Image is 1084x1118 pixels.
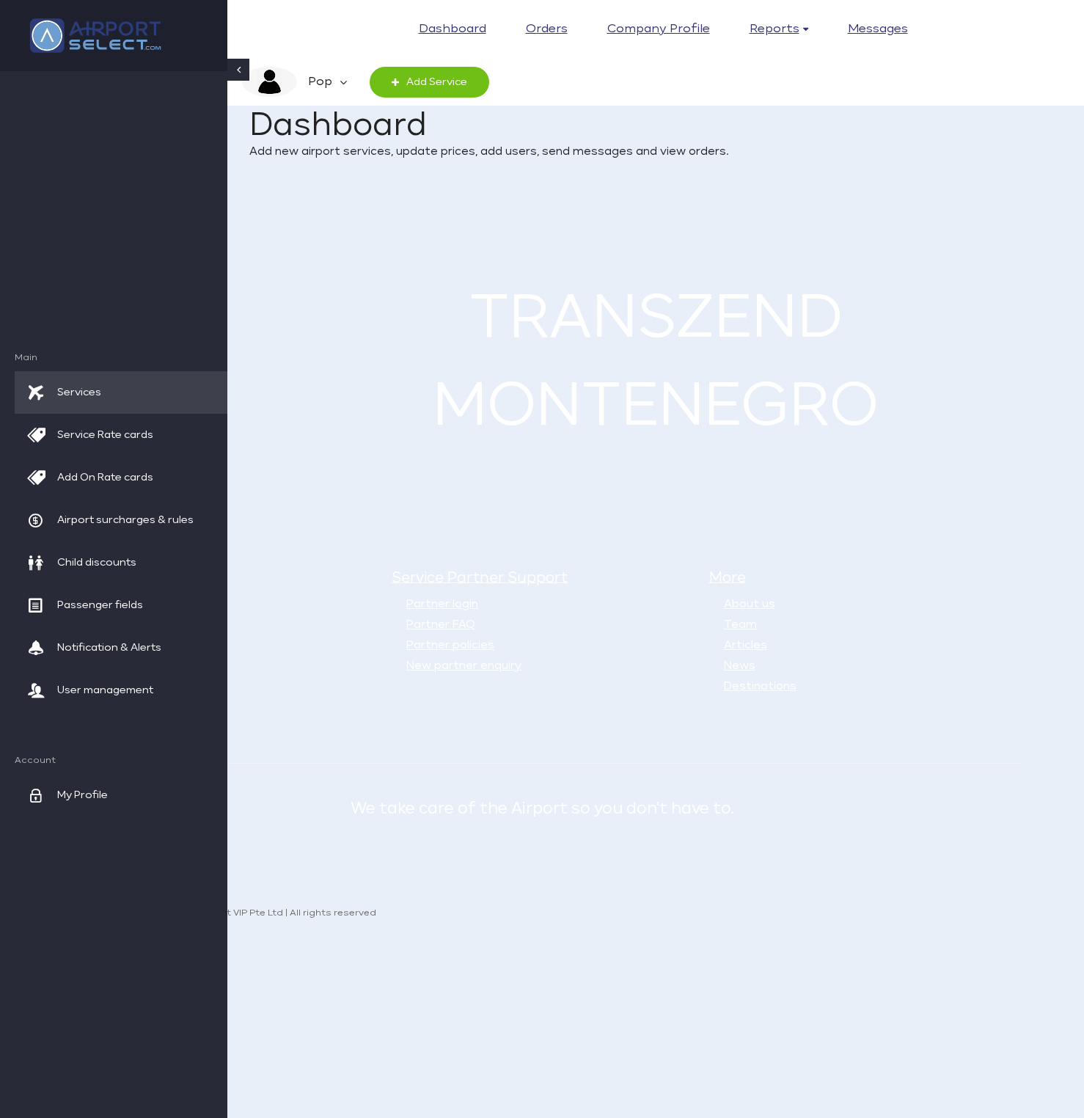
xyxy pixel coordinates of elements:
span: Add Service [399,67,467,98]
h5: More [709,568,1016,588]
a: Dashboard [419,18,486,40]
a: New partner enquiry [406,660,521,671]
a: Articles [724,640,767,651]
h1: Dashboard [249,110,1062,143]
a: Destinations [724,681,796,692]
a: Services [15,371,227,414]
a: Team [724,619,757,630]
a: Service Rate cards [15,414,227,456]
a: Partner FAQ [406,619,475,630]
span: © Copyright [DATE] - [DATE] Airport VIP Pte Ltd | All rights reserved [64,891,1021,935]
em: Pop [297,67,340,98]
span: Add On Rate cards [57,456,153,499]
a: image description Pop [242,67,347,98]
a: Add Service [369,66,490,98]
h5: Service Partner Support [392,568,698,588]
a: Company profile [607,18,710,40]
img: image description [242,67,297,97]
img: company logo here [22,11,169,60]
span: Main [15,353,227,364]
a: Add On Rate cards [15,456,227,499]
a: News [724,660,755,671]
p: Add new airport services, update prices, add users, send messages and view orders. [249,143,1062,161]
span: Services [57,371,101,414]
p: We take care of the Airport so you don't have to. [75,800,1010,818]
a: Partner login [406,599,478,610]
span: Service Rate cards [57,414,153,456]
h1: TRANSZEND MONTENEGRO [244,275,1068,451]
a: Reports [750,18,808,40]
h5: Customer Help [75,568,381,588]
a: About us [724,599,775,610]
a: Messages [848,18,908,40]
a: Orders [526,18,568,40]
a: Partner policies [406,640,494,651]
